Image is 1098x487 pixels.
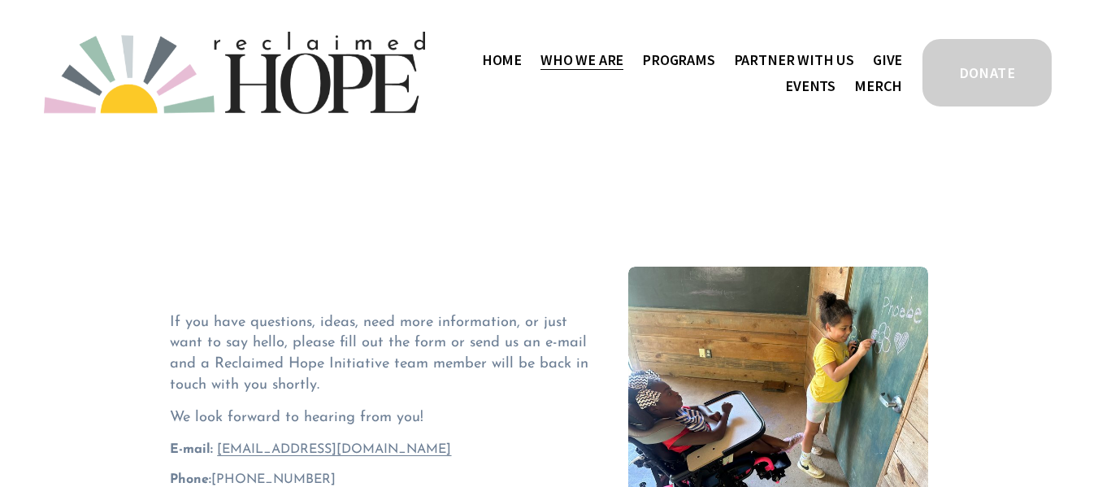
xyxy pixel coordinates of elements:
[734,48,854,72] span: Partner With Us
[170,443,213,456] strong: E-mail:
[642,48,715,72] span: Programs
[170,473,211,486] strong: Phone:
[920,37,1054,109] a: DONATE
[44,32,425,114] img: Reclaimed Hope Initiative
[540,46,623,73] a: folder dropdown
[540,48,623,72] span: Who We Are
[873,46,902,73] a: Give
[642,46,715,73] a: folder dropdown
[170,315,593,393] span: If you have questions, ideas, need more information, or just want to say hello, please fill out t...
[170,473,336,486] span: ‪[PHONE_NUMBER]‬
[785,73,835,100] a: Events
[170,410,423,425] span: We look forward to hearing from you!
[217,443,451,456] a: [EMAIL_ADDRESS][DOMAIN_NAME]
[482,46,522,73] a: Home
[734,46,854,73] a: folder dropdown
[854,73,902,100] a: Merch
